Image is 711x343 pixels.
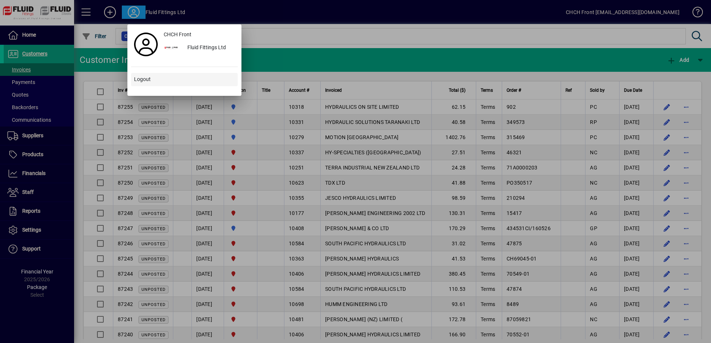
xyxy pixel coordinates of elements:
span: CHCH Front [164,31,191,38]
button: Logout [131,73,238,86]
button: Fluid Fittings Ltd [161,41,238,55]
div: Fluid Fittings Ltd [181,41,238,55]
span: Logout [134,75,151,83]
a: Profile [131,38,161,51]
a: CHCH Front [161,28,238,41]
